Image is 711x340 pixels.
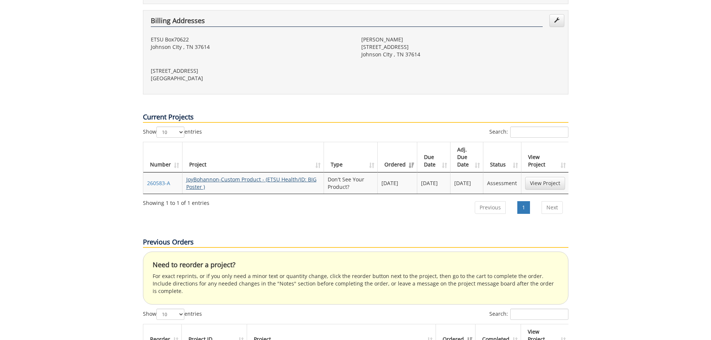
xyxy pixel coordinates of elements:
[510,309,568,320] input: Search:
[143,237,568,248] p: Previous Orders
[450,142,484,172] th: Adj. Due Date: activate to sort column ascending
[549,14,564,27] a: Edit Addresses
[186,176,316,190] a: JoyBohannon-Custom Product - (ETSU Health/ID: BIG Poster )
[483,142,521,172] th: Status: activate to sort column ascending
[156,309,184,320] select: Showentries
[143,309,202,320] label: Show entries
[324,142,378,172] th: Type: activate to sort column ascending
[378,172,417,194] td: [DATE]
[151,67,350,75] p: [STREET_ADDRESS]
[525,177,565,190] a: View Project
[153,272,559,295] p: For exact reprints, or if you only need a minor text or quantity change, click the reorder button...
[324,172,378,194] td: Don't See Your Product?
[151,36,350,43] p: ETSU Box70622
[156,127,184,138] select: Showentries
[510,127,568,138] input: Search:
[147,180,170,187] a: 260583-A
[183,142,324,172] th: Project: activate to sort column ascending
[378,142,417,172] th: Ordered: activate to sort column ascending
[153,261,559,269] h4: Need to reorder a project?
[143,127,202,138] label: Show entries
[151,17,543,27] h4: Billing Addresses
[143,112,568,123] p: Current Projects
[483,172,521,194] td: Assessment
[151,75,350,82] p: [GEOGRAPHIC_DATA]
[417,172,450,194] td: [DATE]
[475,201,506,214] a: Previous
[361,51,561,58] p: Johnson CIty , TN 37614
[417,142,450,172] th: Due Date: activate to sort column ascending
[517,201,530,214] a: 1
[489,309,568,320] label: Search:
[450,172,484,194] td: [DATE]
[151,43,350,51] p: Johnson CIty , TN 37614
[489,127,568,138] label: Search:
[361,36,561,43] p: [PERSON_NAME]
[143,196,209,207] div: Showing 1 to 1 of 1 entries
[521,142,569,172] th: View Project: activate to sort column ascending
[542,201,563,214] a: Next
[361,43,561,51] p: [STREET_ADDRESS]
[143,142,183,172] th: Number: activate to sort column ascending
